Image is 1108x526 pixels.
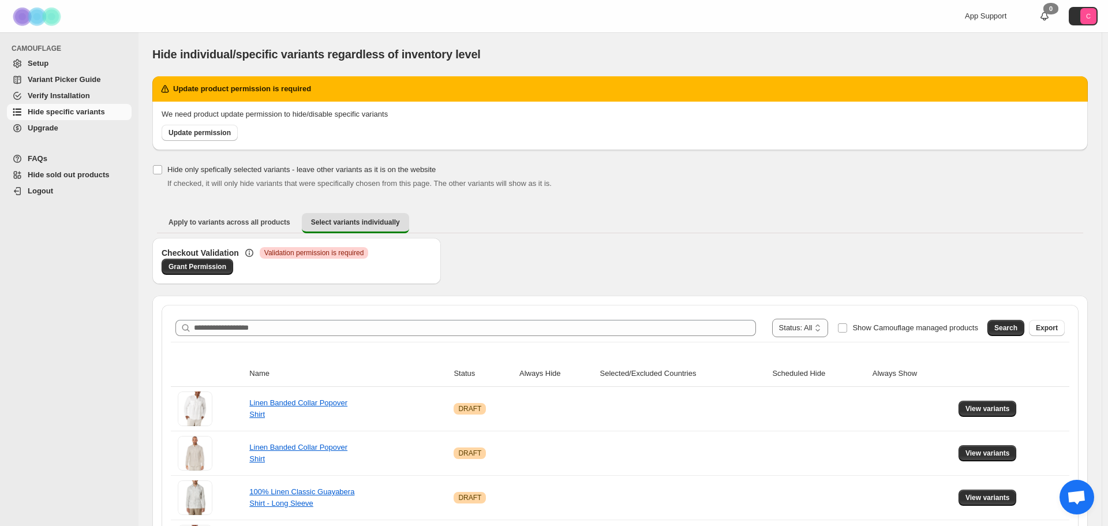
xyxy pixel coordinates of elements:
a: Linen Banded Collar Popover Shirt [249,398,347,419]
a: 0 [1039,10,1050,22]
span: Hide individual/specific variants regardless of inventory level [152,48,481,61]
span: Verify Installation [28,91,90,100]
th: Scheduled Hide [769,361,869,387]
button: Avatar with initials C [1069,7,1098,25]
a: FAQs [7,151,132,167]
span: DRAFT [458,493,481,502]
button: Apply to variants across all products [159,213,300,232]
span: Validation permission is required [264,248,364,258]
th: Always Hide [516,361,597,387]
div: Open chat [1060,480,1094,514]
button: View variants [959,401,1017,417]
span: Show Camouflage managed products [852,323,978,332]
a: Upgrade [7,120,132,136]
span: Avatar with initials C [1080,8,1096,24]
span: We need product update permission to hide/disable specific variants [162,110,388,118]
span: Grant Permission [169,262,226,271]
button: Search [987,320,1024,336]
span: Search [994,323,1017,333]
span: Logout [28,186,53,195]
span: Upgrade [28,124,58,132]
span: Variant Picker Guide [28,75,100,84]
span: If checked, it will only hide variants that were specifically chosen from this page. The other va... [167,179,552,188]
a: Setup [7,55,132,72]
button: Export [1029,320,1065,336]
button: View variants [959,445,1017,461]
a: Hide specific variants [7,104,132,120]
span: Update permission [169,128,231,137]
span: View variants [965,493,1010,502]
th: Status [450,361,516,387]
h3: Checkout Validation [162,247,239,259]
span: View variants [965,449,1010,458]
th: Name [246,361,450,387]
span: Export [1036,323,1058,333]
span: Hide sold out products [28,170,110,179]
a: Verify Installation [7,88,132,104]
span: CAMOUFLAGE [12,44,133,53]
span: Apply to variants across all products [169,218,290,227]
text: C [1086,13,1091,20]
span: View variants [965,404,1010,413]
button: Select variants individually [302,213,409,233]
div: 0 [1043,3,1058,14]
th: Selected/Excluded Countries [597,361,769,387]
span: Hide only spefically selected variants - leave other variants as it is on the website [167,165,436,174]
a: Logout [7,183,132,199]
span: DRAFT [458,404,481,413]
h2: Update product permission is required [173,83,311,95]
a: Hide sold out products [7,167,132,183]
a: Update permission [162,125,238,141]
a: Variant Picker Guide [7,72,132,88]
span: Setup [28,59,48,68]
span: App Support [965,12,1006,20]
a: Grant Permission [162,259,233,275]
span: Select variants individually [311,218,400,227]
span: FAQs [28,154,47,163]
span: Hide specific variants [28,107,105,116]
span: DRAFT [458,449,481,458]
button: View variants [959,490,1017,506]
a: 100% Linen Classic Guayabera Shirt - Long Sleeve [249,487,354,508]
img: Camouflage [9,1,67,32]
th: Always Show [869,361,955,387]
a: Linen Banded Collar Popover Shirt [249,443,347,463]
